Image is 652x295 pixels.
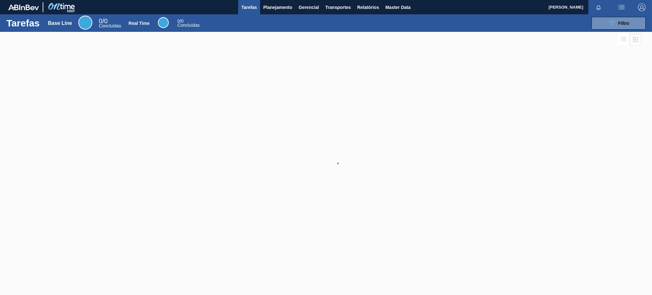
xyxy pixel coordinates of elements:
div: Base Line [48,20,72,26]
img: TNhmsLtSVTkK8tSr43FrP2fwEKptu5GPRR3wAAAABJRU5ErkJggg== [8,4,39,10]
img: userActions [618,4,625,11]
div: Base Line [78,16,92,30]
img: Logout [638,4,646,11]
span: Transportes [325,4,351,11]
div: Base Line [99,18,121,28]
span: / 0 [177,18,183,24]
div: Real Time [177,19,200,27]
span: Relatórios [357,4,379,11]
span: Filtro [618,21,629,26]
span: Gerencial [299,4,319,11]
span: Planejamento [263,4,292,11]
span: 0 [99,18,102,25]
span: / 0 [99,18,108,25]
span: 0 [177,18,180,24]
button: Filtro [592,17,646,30]
div: Real Time [129,21,150,26]
span: Tarefas [241,4,257,11]
button: Notificações [588,3,609,12]
span: Master Data [385,4,410,11]
div: Real Time [158,17,169,28]
span: Concluídas [177,23,200,28]
h1: Tarefas [6,19,40,27]
span: Concluídas [99,23,121,28]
